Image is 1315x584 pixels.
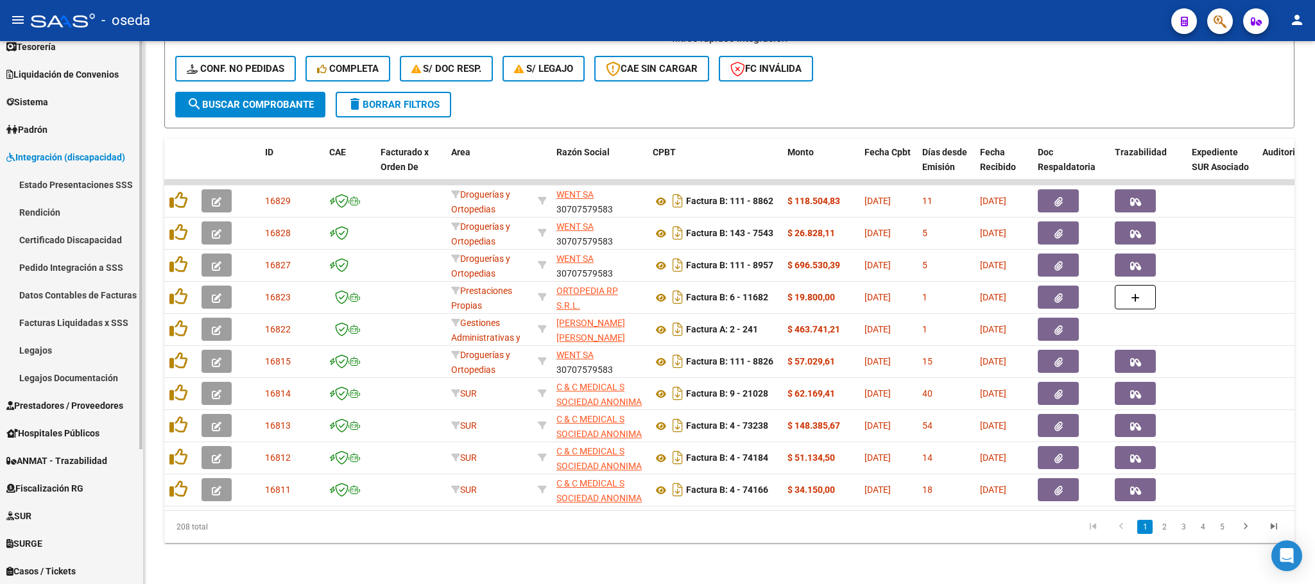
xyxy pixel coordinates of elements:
[187,63,284,74] span: Conf. no pedidas
[381,147,429,172] span: Facturado x Orden De
[324,139,375,195] datatable-header-cell: CAE
[686,453,768,463] strong: Factura B: 4 - 74184
[917,139,975,195] datatable-header-cell: Días desde Emisión
[1262,147,1300,157] span: Auditoria
[686,421,768,431] strong: Factura B: 4 - 73238
[265,324,291,334] span: 16822
[686,196,773,207] strong: Factura B: 111 - 8862
[1115,147,1167,157] span: Trazabilidad
[556,350,594,360] span: WENT SA
[980,388,1006,399] span: [DATE]
[686,261,773,271] strong: Factura B: 111 - 8957
[669,415,686,436] i: Descargar documento
[864,260,891,270] span: [DATE]
[864,324,891,334] span: [DATE]
[1137,520,1153,534] a: 1
[669,223,686,243] i: Descargar documento
[975,139,1033,195] datatable-header-cell: Fecha Recibido
[556,286,618,311] span: ORTOPEDIA RP S.R.L.
[451,388,477,399] span: SUR
[686,485,768,495] strong: Factura B: 4 - 74166
[175,56,296,82] button: Conf. no pedidas
[787,196,840,206] strong: $ 118.504,83
[556,316,642,343] div: 20204703133
[6,40,56,54] span: Tesorería
[446,139,533,195] datatable-header-cell: Area
[648,139,782,195] datatable-header-cell: CPBT
[922,292,927,302] span: 1
[265,485,291,495] span: 16811
[787,228,835,238] strong: $ 26.828,11
[606,63,698,74] span: CAE SIN CARGAR
[669,383,686,404] i: Descargar documento
[669,319,686,339] i: Descargar documento
[265,356,291,366] span: 16815
[864,356,891,366] span: [DATE]
[669,479,686,500] i: Descargar documento
[864,147,911,157] span: Fecha Cpbt
[922,147,967,172] span: Días desde Emisión
[317,63,379,74] span: Completa
[787,324,840,334] strong: $ 463.741,21
[922,485,933,495] span: 18
[922,260,927,270] span: 5
[864,228,891,238] span: [DATE]
[669,255,686,275] i: Descargar documento
[503,56,585,82] button: S/ legajo
[6,426,99,440] span: Hospitales Públicos
[922,388,933,399] span: 40
[329,147,346,157] span: CAE
[864,420,891,431] span: [DATE]
[556,382,642,407] span: C & C MEDICAL S SOCIEDAD ANONIMA
[305,56,390,82] button: Completa
[864,292,891,302] span: [DATE]
[653,147,676,157] span: CPBT
[451,420,477,431] span: SUR
[980,196,1006,206] span: [DATE]
[400,56,494,82] button: S/ Doc Resp.
[1192,147,1249,172] span: Expediente SUR Asociado
[451,286,512,311] span: Prestaciones Propias
[922,420,933,431] span: 54
[1081,520,1105,534] a: go to first page
[686,357,773,367] strong: Factura B: 111 - 8826
[6,454,107,468] span: ANMAT - Trazabilidad
[451,350,510,375] span: Droguerías y Ortopedias
[347,96,363,112] mat-icon: delete
[265,147,273,157] span: ID
[859,139,917,195] datatable-header-cell: Fecha Cpbt
[922,228,927,238] span: 5
[556,187,642,214] div: 30707579583
[556,253,594,264] span: WENT SA
[6,123,47,137] span: Padrón
[556,348,642,375] div: 30707579583
[980,452,1006,463] span: [DATE]
[980,147,1016,172] span: Fecha Recibido
[451,189,510,214] span: Droguerías y Ortopedias
[1135,516,1155,538] li: page 1
[1212,516,1232,538] li: page 5
[1174,516,1193,538] li: page 3
[336,92,451,117] button: Borrar Filtros
[556,284,642,311] div: 30710509375
[556,414,642,439] span: C & C MEDICAL S SOCIEDAD ANONIMA
[980,228,1006,238] span: [DATE]
[556,252,642,279] div: 30707579583
[6,67,119,82] span: Liquidación de Convenios
[164,511,388,543] div: 208 total
[187,99,314,110] span: Buscar Comprobante
[864,452,891,463] span: [DATE]
[265,260,291,270] span: 16827
[864,485,891,495] span: [DATE]
[265,388,291,399] span: 16814
[922,452,933,463] span: 14
[451,452,477,463] span: SUR
[101,6,150,35] span: - oseda
[980,420,1006,431] span: [DATE]
[375,139,446,195] datatable-header-cell: Facturado x Orden De
[451,318,520,357] span: Gestiones Administrativas y Otros
[1176,520,1191,534] a: 3
[556,221,594,232] span: WENT SA
[922,324,927,334] span: 1
[1214,520,1230,534] a: 5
